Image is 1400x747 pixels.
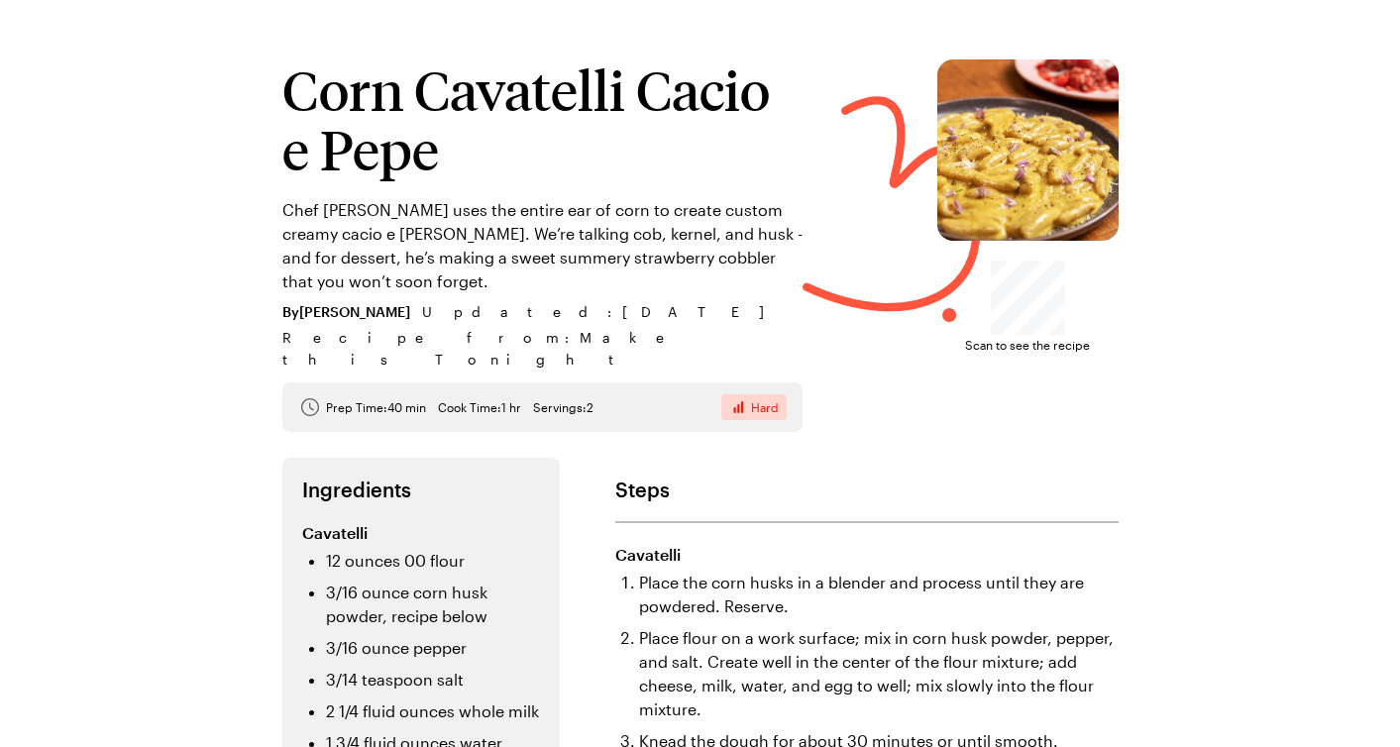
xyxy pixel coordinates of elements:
li: 12 ounces 00 flour [326,549,540,573]
h2: Steps [615,478,1119,501]
span: Servings: 2 [533,399,593,415]
h2: Ingredients [302,478,540,501]
h1: Corn Cavatelli Cacio e Pepe [282,59,803,178]
li: Place flour on a work surface; mix in corn husk powder, pepper, and salt. Create well in the cent... [639,626,1119,721]
span: Recipe from: Make this Tonight [282,327,803,371]
span: By [PERSON_NAME] [282,301,410,323]
span: Scan to see the recipe [965,335,1090,355]
p: Chef [PERSON_NAME] uses the entire ear of corn to create custom creamy cacio e [PERSON_NAME]. We’... [282,198,803,293]
span: Updated : [DATE] [422,301,784,323]
h3: Cavatelli [302,521,540,545]
span: Hard [751,399,779,415]
li: 3/14 teaspoon salt [326,668,540,692]
span: Prep Time: 40 min [326,399,426,415]
li: Place the corn husks in a blender and process until they are powdered. Reserve. [639,571,1119,618]
li: 2 1/4 fluid ounces whole milk [326,699,540,723]
span: Cook Time: 1 hr [438,399,521,415]
li: 3/16 ounce corn husk powder, recipe below [326,581,540,628]
li: 3/16 ounce pepper [326,636,540,660]
img: Corn Cavatelli Cacio e Pepe [937,59,1119,241]
h3: Cavatelli [615,543,1119,567]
